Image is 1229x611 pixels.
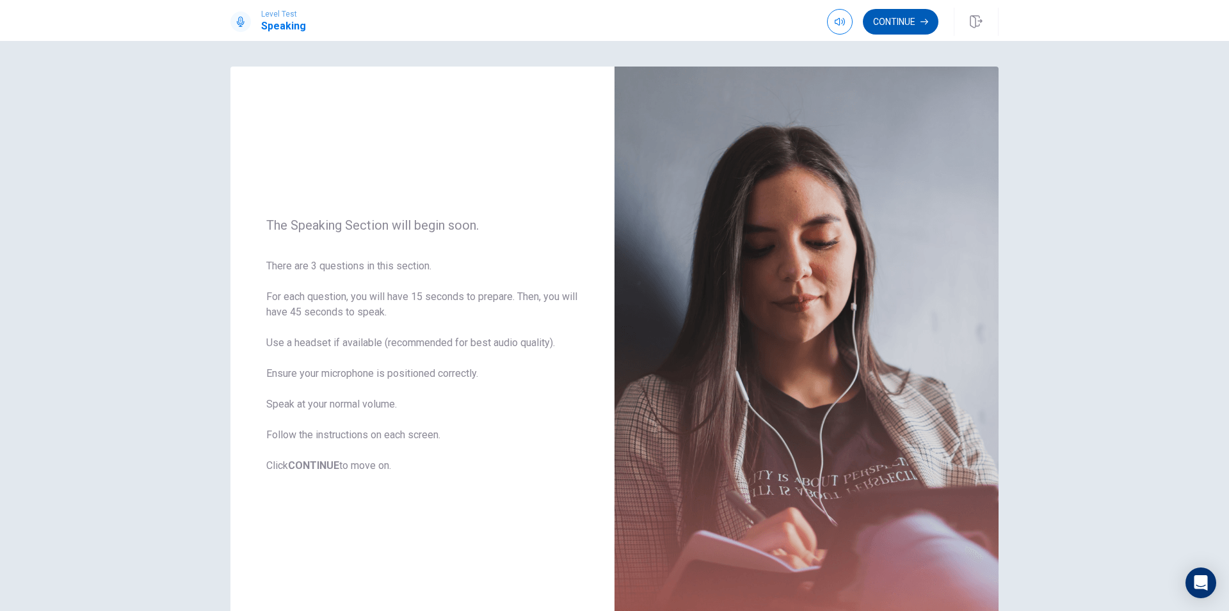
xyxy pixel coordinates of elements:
span: The Speaking Section will begin soon. [266,218,579,233]
button: Continue [863,9,938,35]
span: There are 3 questions in this section. For each question, you will have 15 seconds to prepare. Th... [266,258,579,473]
div: Open Intercom Messenger [1185,567,1216,598]
b: CONTINUE [288,459,339,472]
span: Level Test [261,10,306,19]
h1: Speaking [261,19,306,34]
